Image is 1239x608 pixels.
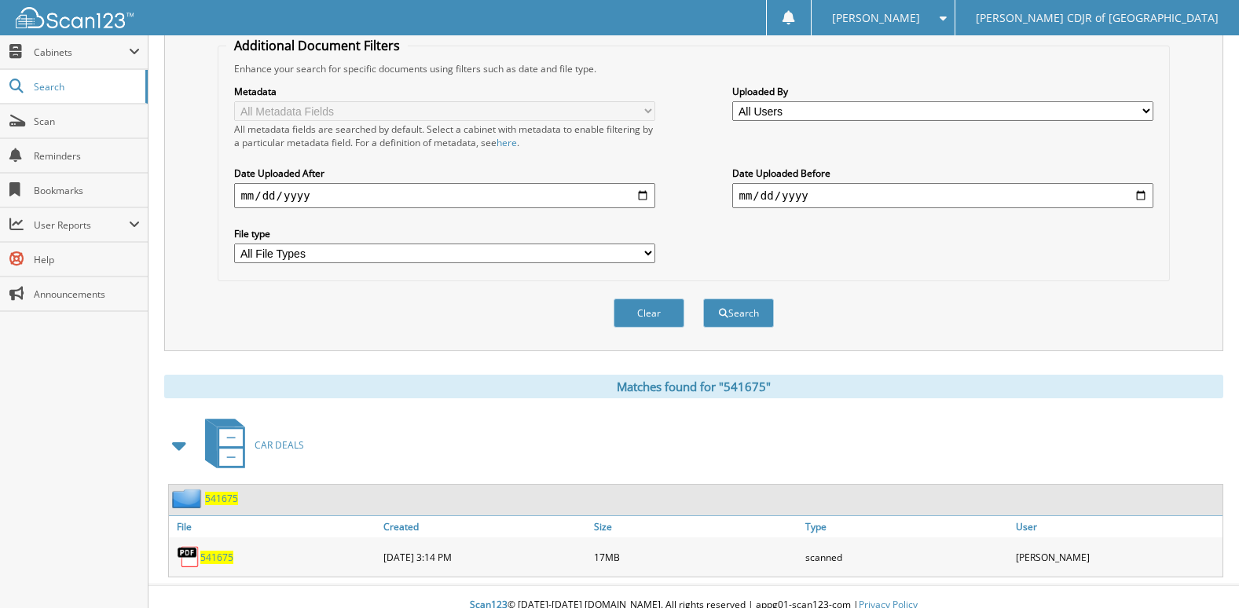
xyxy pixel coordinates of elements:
a: 541675 [205,492,238,505]
span: Help [34,253,140,266]
span: Reminders [34,149,140,163]
img: folder2.png [172,489,205,508]
a: 541675 [200,551,233,564]
label: Date Uploaded After [234,167,654,180]
span: CAR DEALS [255,438,304,452]
input: start [234,183,654,208]
img: scan123-logo-white.svg [16,7,134,28]
a: Created [379,516,590,537]
div: scanned [801,541,1012,573]
button: Search [703,299,774,328]
span: Search [34,80,137,93]
button: Clear [614,299,684,328]
a: CAR DEALS [196,414,304,476]
div: [PERSON_NAME] [1012,541,1223,573]
a: User [1012,516,1223,537]
div: [DATE] 3:14 PM [379,541,590,573]
input: end [732,183,1153,208]
span: Bookmarks [34,184,140,197]
div: 17MB [590,541,801,573]
span: Announcements [34,288,140,301]
a: File [169,516,379,537]
legend: Additional Document Filters [226,37,408,54]
span: [PERSON_NAME] CDJR of [GEOGRAPHIC_DATA] [976,13,1219,23]
div: Enhance your search for specific documents using filters such as date and file type. [226,62,1160,75]
span: Scan [34,115,140,128]
img: PDF.png [177,545,200,569]
div: Matches found for "541675" [164,375,1223,398]
span: User Reports [34,218,129,232]
a: Size [590,516,801,537]
label: File type [234,227,654,240]
a: Type [801,516,1012,537]
label: Date Uploaded Before [732,167,1153,180]
div: All metadata fields are searched by default. Select a cabinet with metadata to enable filtering b... [234,123,654,149]
label: Metadata [234,85,654,98]
span: [PERSON_NAME] [832,13,920,23]
a: here [497,136,517,149]
span: Cabinets [34,46,129,59]
label: Uploaded By [732,85,1153,98]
